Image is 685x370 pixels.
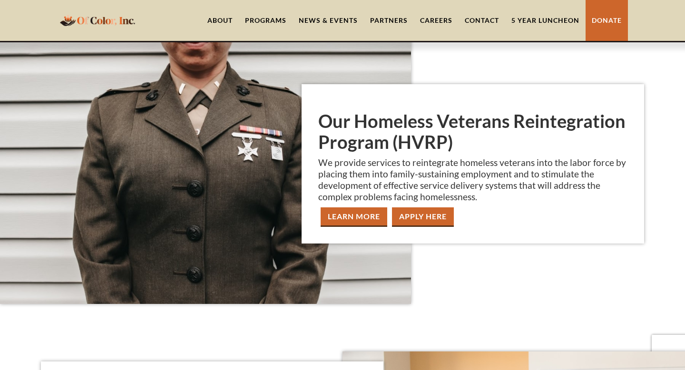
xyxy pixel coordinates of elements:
a: apply Here [392,207,454,227]
p: We provide services to reintegrate homeless veterans into the labor force by placing them into fa... [318,157,627,203]
div: Programs [245,16,286,25]
h1: Our Homeless Veterans Reintegration Program (HVRP) [318,110,627,152]
a: Learn More [321,207,387,227]
a: home [57,9,138,31]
